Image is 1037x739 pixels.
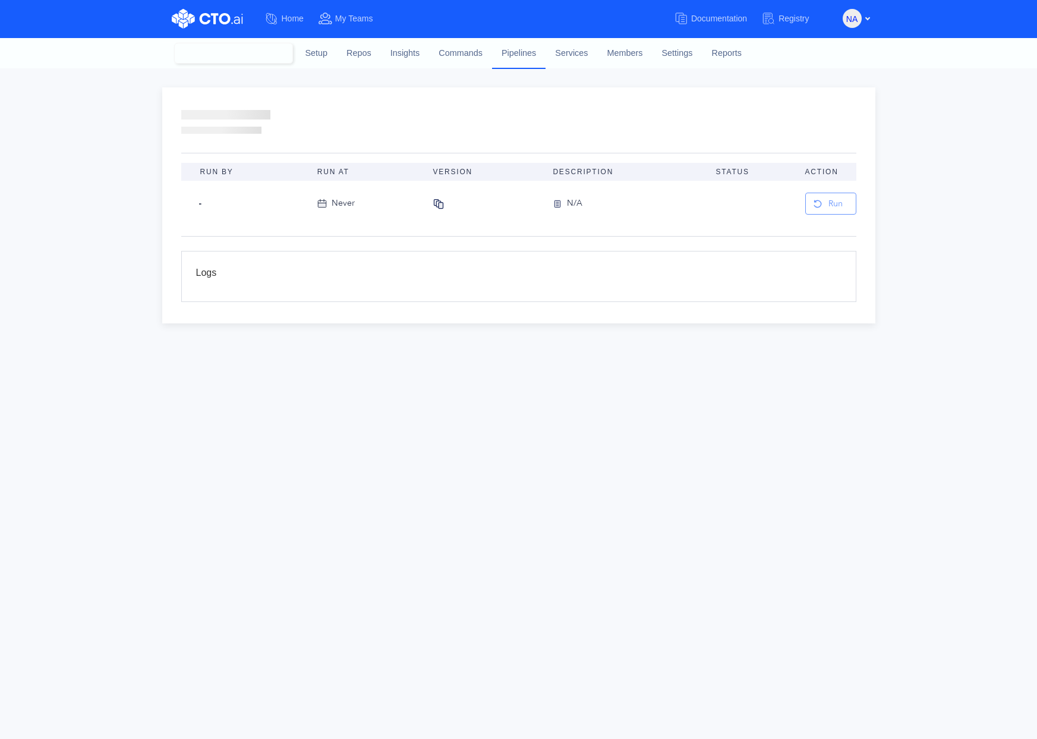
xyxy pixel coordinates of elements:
div: Never [332,197,355,210]
a: Home [264,8,318,30]
a: Registry [761,8,823,30]
div: N/A [567,197,582,211]
span: NA [846,10,858,29]
th: Status [707,163,796,181]
a: Repos [337,37,381,70]
div: Logs [196,266,841,287]
a: My Teams [318,8,387,30]
button: Run [805,193,856,215]
span: Registry [778,14,809,23]
td: - [181,181,308,227]
th: Run At [308,163,424,181]
th: Version [423,163,543,181]
a: Services [546,37,597,70]
th: Run By [181,163,308,181]
a: Members [598,37,653,70]
a: Setup [296,37,338,70]
a: Settings [652,37,702,70]
img: CTO.ai Logo [172,9,243,29]
th: Description [543,163,706,181]
img: version-icon [553,197,567,211]
a: Commands [429,37,492,70]
span: Home [282,14,304,23]
a: Reports [702,37,751,70]
a: Pipelines [492,37,546,68]
button: NA [843,9,862,28]
a: Insights [381,37,430,70]
span: My Teams [335,14,373,23]
a: Documentation [674,8,761,30]
span: Documentation [691,14,747,23]
th: Action [796,163,856,181]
